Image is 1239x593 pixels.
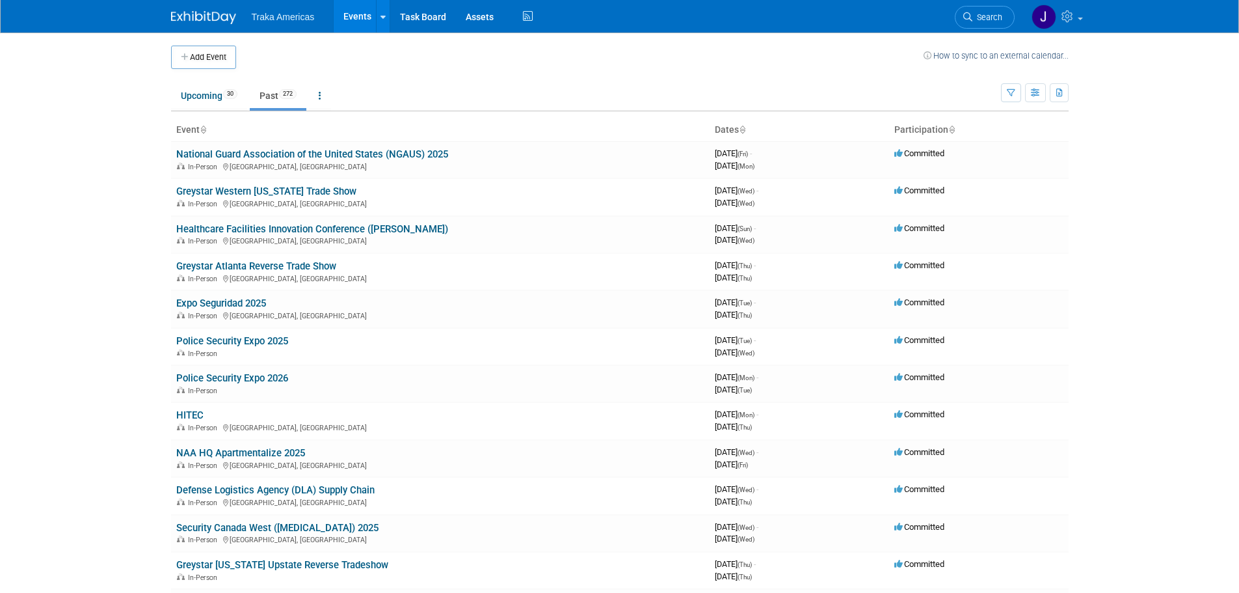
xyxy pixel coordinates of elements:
a: Greystar Atlanta Reverse Trade Show [176,260,336,272]
span: - [754,223,756,233]
span: Committed [894,522,944,532]
a: How to sync to an external calendar... [924,51,1069,61]
div: [GEOGRAPHIC_DATA], [GEOGRAPHIC_DATA] [176,198,704,208]
span: Committed [894,372,944,382]
span: Search [972,12,1002,22]
span: (Mon) [738,163,754,170]
span: [DATE] [715,534,754,544]
img: In-Person Event [177,536,185,542]
span: In-Person [188,387,221,395]
span: Committed [894,148,944,158]
span: Committed [894,297,944,307]
span: (Wed) [738,350,754,357]
img: In-Person Event [177,200,185,206]
span: Committed [894,335,944,345]
span: [DATE] [715,409,758,419]
span: In-Person [188,350,221,358]
span: [DATE] [715,422,752,432]
a: Sort by Participation Type [948,124,955,135]
a: HITEC [176,409,204,421]
img: ExhibitDay [171,11,236,24]
a: Expo Seguridad 2025 [176,297,266,309]
span: Committed [894,409,944,419]
span: In-Person [188,462,221,470]
span: In-Person [188,275,221,283]
img: In-Person Event [177,237,185,243]
span: [DATE] [715,372,758,382]
span: (Tue) [738,299,752,307]
span: 30 [223,89,237,99]
a: Police Security Expo 2025 [176,335,288,347]
div: [GEOGRAPHIC_DATA], [GEOGRAPHIC_DATA] [176,273,704,283]
img: In-Person Event [177,387,185,393]
span: 272 [279,89,297,99]
span: In-Person [188,573,221,582]
div: [GEOGRAPHIC_DATA], [GEOGRAPHIC_DATA] [176,422,704,432]
a: Upcoming30 [171,83,247,108]
div: [GEOGRAPHIC_DATA], [GEOGRAPHIC_DATA] [176,235,704,245]
span: [DATE] [715,572,752,581]
span: (Tue) [738,337,752,344]
img: In-Person Event [177,424,185,430]
img: In-Person Event [177,312,185,318]
span: [DATE] [715,186,758,195]
span: - [756,447,758,457]
span: - [756,372,758,382]
span: (Wed) [738,449,754,456]
span: Committed [894,260,944,270]
span: (Wed) [738,200,754,207]
span: In-Person [188,536,221,544]
img: Jamie Saenz [1032,5,1056,29]
a: Defense Logistics Agency (DLA) Supply Chain [176,484,375,496]
span: - [756,522,758,532]
span: [DATE] [715,447,758,457]
span: (Wed) [738,486,754,493]
span: [DATE] [715,348,754,357]
span: Committed [894,559,944,569]
div: [GEOGRAPHIC_DATA], [GEOGRAPHIC_DATA] [176,310,704,320]
span: (Wed) [738,536,754,543]
span: (Wed) [738,524,754,531]
span: (Mon) [738,411,754,419]
span: Committed [894,484,944,494]
div: [GEOGRAPHIC_DATA], [GEOGRAPHIC_DATA] [176,497,704,507]
span: (Fri) [738,462,748,469]
a: Sort by Event Name [200,124,206,135]
img: In-Person Event [177,163,185,169]
th: Dates [710,119,889,141]
span: [DATE] [715,335,756,345]
span: In-Person [188,499,221,507]
img: In-Person Event [177,462,185,468]
span: (Thu) [738,499,752,506]
span: - [750,148,752,158]
span: In-Person [188,200,221,208]
span: [DATE] [715,522,758,532]
span: In-Person [188,237,221,245]
a: NAA HQ Apartmentalize 2025 [176,447,305,459]
span: [DATE] [715,385,752,394]
a: Greystar Western [US_STATE] Trade Show [176,186,356,197]
span: Committed [894,447,944,457]
span: [DATE] [715,273,752,283]
a: Security Canada West ([MEDICAL_DATA]) 2025 [176,522,379,534]
span: [DATE] [715,297,756,307]
a: Past272 [250,83,306,108]
span: (Thu) [738,561,752,568]
a: Search [955,6,1015,29]
span: [DATE] [715,310,752,320]
span: In-Person [188,424,221,432]
span: (Thu) [738,275,752,282]
span: (Tue) [738,387,752,394]
span: - [754,335,756,345]
span: In-Person [188,312,221,320]
span: (Wed) [738,187,754,195]
span: (Thu) [738,312,752,319]
span: [DATE] [715,161,754,171]
span: - [754,559,756,569]
span: [DATE] [715,223,756,233]
span: [DATE] [715,497,752,506]
span: (Mon) [738,374,754,381]
img: In-Person Event [177,350,185,356]
span: - [756,484,758,494]
span: (Sun) [738,225,752,232]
